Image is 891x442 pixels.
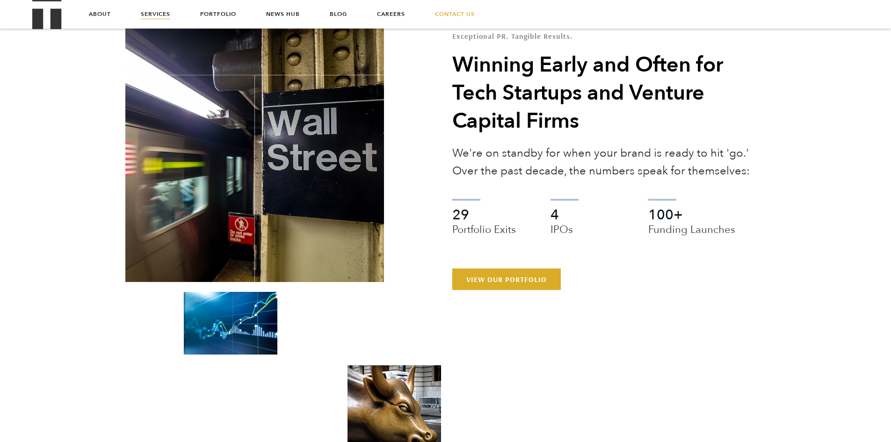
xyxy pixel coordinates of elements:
[452,31,573,41] mark: Exceptional PR. Tangible Results.
[551,208,640,237] h3: 4
[452,222,542,237] span: Portfolio Exits
[452,51,766,135] h2: Winning Early and Often for Tech Startups and Venture Capital Firms
[551,222,640,237] span: IPOs
[648,208,738,237] h3: 100+
[452,208,542,237] h3: 29
[452,268,561,290] a: View Our Portfolio
[452,145,766,180] p: We're on standby for when your brand is ready to hit 'go.' Over the past decade, the numbers spea...
[648,222,738,237] span: Funding Launches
